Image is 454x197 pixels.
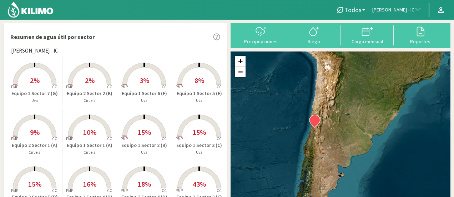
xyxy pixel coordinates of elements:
p: Uva [117,149,172,156]
tspan: PMP [121,136,128,141]
tspan: CC [52,188,57,193]
tspan: PMP [11,136,18,141]
tspan: PMP [176,188,183,193]
span: 16% [83,179,96,188]
tspan: CC [52,136,57,141]
p: Equipo 1 Sector 5 (E) [172,90,227,97]
tspan: PMP [176,84,183,89]
span: 8% [195,76,204,85]
tspan: CC [107,188,112,193]
button: Precipitaciones [234,25,287,44]
tspan: PMP [11,188,18,193]
span: Todos [344,6,362,14]
button: [PERSON_NAME] - IC [369,2,425,18]
p: Ciruela [7,149,62,156]
tspan: PMP [66,188,73,193]
tspan: PMP [121,84,128,89]
p: Uva [7,98,62,104]
span: 3% [140,76,149,85]
p: Equipo 1 Sector 1 (A) [62,142,117,149]
span: 2% [85,76,95,85]
span: 15% [28,179,41,188]
tspan: CC [107,84,112,89]
tspan: PMP [66,136,73,141]
p: Equipo 2 Sector 2 (B) [62,90,117,97]
span: [PERSON_NAME] - IC [372,6,414,14]
tspan: CC [217,188,222,193]
div: Carga mensual [343,39,392,44]
span: 15% [193,128,206,137]
span: 9% [30,128,40,137]
button: Riego [287,25,340,44]
a: Zoom in [235,56,246,67]
p: Uva [117,98,172,104]
span: 18% [138,179,151,188]
p: Equipo 1 Sector 2 (B) [117,142,172,149]
div: Reportes [396,39,445,44]
tspan: CC [162,188,167,193]
tspan: CC [162,136,167,141]
p: Uva [172,149,227,156]
p: Equipo 2 Sector 1 (A) [7,142,62,149]
span: 43% [193,179,206,188]
p: Uva [172,98,227,104]
span: 2% [30,76,40,85]
tspan: PMP [176,136,183,141]
div: Riego [289,39,338,44]
span: [PERSON_NAME] - IC [11,47,58,55]
tspan: CC [107,136,112,141]
tspan: CC [217,136,222,141]
a: Zoom out [235,67,246,77]
p: Ciruela [62,98,117,104]
img: Kilimo [7,1,54,18]
p: Equipo 1 Sector 7 (G) [7,90,62,97]
p: Resumen de agua útil por sector [10,33,95,41]
p: Equipo 1 Sector 3 (C) [172,142,227,149]
tspan: PMP [11,84,18,89]
button: Carga mensual [340,25,394,44]
tspan: PMP [121,188,128,193]
button: Reportes [394,25,447,44]
tspan: CC [52,84,57,89]
tspan: PMP [66,84,73,89]
span: 15% [138,128,151,137]
span: 10% [83,128,96,137]
p: Equipo 1 Sector 6 (F) [117,90,172,97]
tspan: CC [217,84,222,89]
div: Precipitaciones [236,39,285,44]
p: Ciruela [62,149,117,156]
tspan: CC [162,84,167,89]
